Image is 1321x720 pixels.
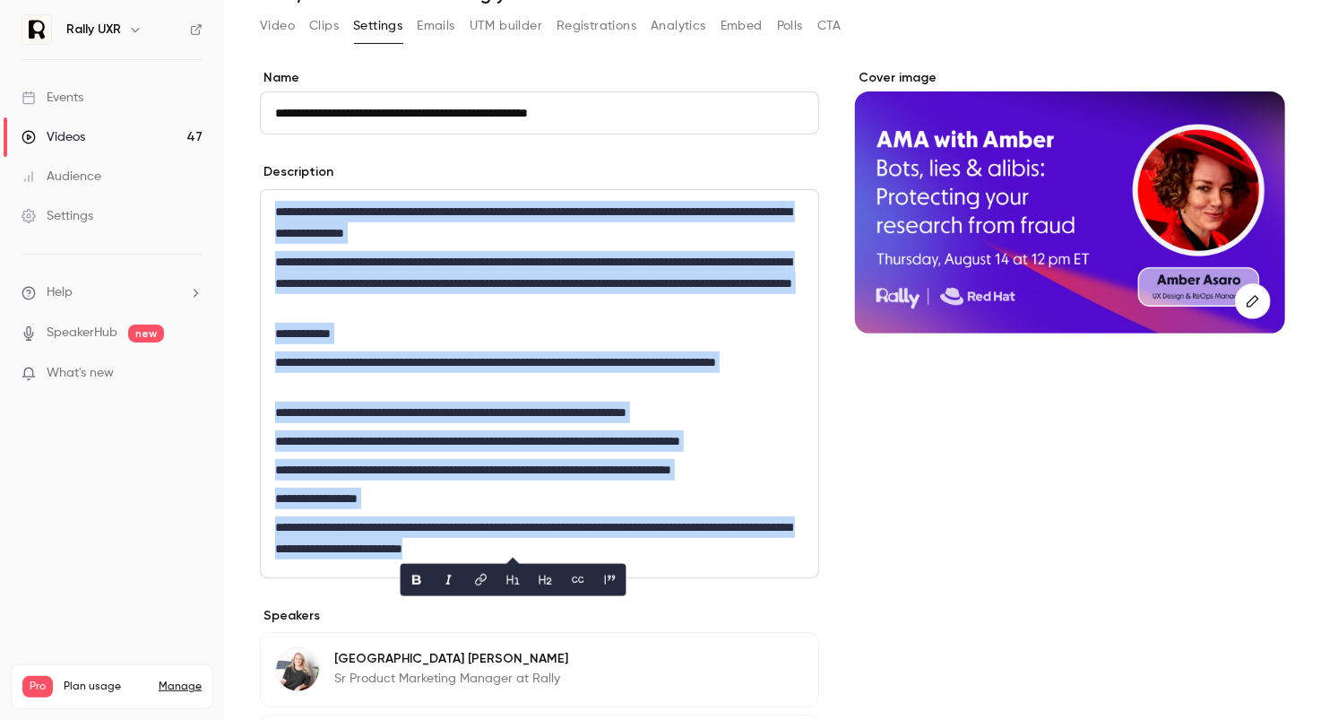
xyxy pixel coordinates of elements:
img: Rally UXR [22,15,51,44]
li: help-dropdown-opener [22,283,203,302]
button: blockquote [596,566,625,594]
span: Pro [22,676,53,698]
button: Embed [721,12,763,40]
button: CTA [817,12,842,40]
div: Events [22,89,83,107]
span: Plan usage [64,680,148,694]
label: Name [260,69,819,87]
p: Sr Product Marketing Manager at Rally [334,670,568,688]
span: new [128,325,164,343]
button: bold [402,566,431,594]
iframe: Noticeable Trigger [181,366,203,382]
img: Sydney Lawson [276,648,319,691]
div: editor [261,190,818,577]
span: What's new [47,364,114,383]
label: Description [260,163,333,181]
button: link [467,566,496,594]
p: Speakers [260,607,819,625]
p: [GEOGRAPHIC_DATA] [PERSON_NAME] [334,650,568,668]
div: Videos [22,128,85,146]
button: Video [260,12,295,40]
button: Analytics [651,12,706,40]
button: Clips [309,12,339,40]
h6: Rally UXR [66,21,121,39]
button: Settings [353,12,402,40]
div: Sydney Lawson[GEOGRAPHIC_DATA] [PERSON_NAME]Sr Product Marketing Manager at Rally [260,632,819,707]
span: Help [47,283,73,302]
div: Settings [22,207,93,225]
a: Manage [159,680,202,694]
div: Audience [22,168,101,186]
button: italic [435,566,463,594]
button: Emails [417,12,454,40]
a: SpeakerHub [47,324,117,343]
button: Polls [777,12,803,40]
label: Cover image [855,69,1285,87]
button: Registrations [557,12,636,40]
button: UTM builder [470,12,542,40]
